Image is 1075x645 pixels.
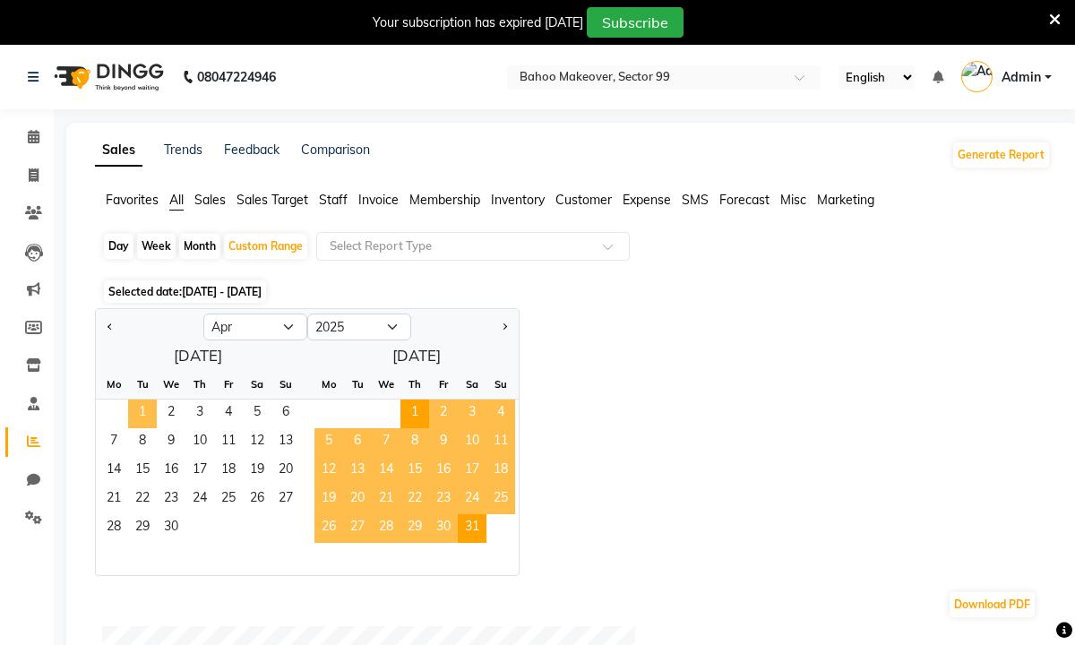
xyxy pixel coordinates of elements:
span: 30 [157,514,185,543]
div: Tuesday, April 22, 2025 [128,486,157,514]
div: Friday, May 9, 2025 [429,428,458,457]
select: Select month [203,314,307,340]
span: 12 [243,428,271,457]
div: Tuesday, April 15, 2025 [128,457,157,486]
div: We [157,370,185,399]
span: [DATE] - [DATE] [182,285,262,298]
div: Thursday, April 3, 2025 [185,400,214,428]
span: 15 [400,457,429,486]
span: 19 [243,457,271,486]
span: 28 [99,514,128,543]
span: 6 [271,400,300,428]
div: Sunday, April 27, 2025 [271,486,300,514]
span: 7 [372,428,400,457]
span: 21 [372,486,400,514]
div: Monday, April 14, 2025 [99,457,128,486]
span: 15 [128,457,157,486]
span: 26 [243,486,271,514]
span: 23 [157,486,185,514]
div: Friday, May 30, 2025 [429,514,458,543]
div: We [372,370,400,399]
div: Mo [314,370,343,399]
span: 28 [372,514,400,543]
div: Monday, May 19, 2025 [314,486,343,514]
span: 12 [314,457,343,486]
span: Membership [409,192,480,208]
div: Su [486,370,515,399]
div: Su [271,370,300,399]
span: 1 [128,400,157,428]
span: 16 [157,457,185,486]
span: 29 [400,514,429,543]
span: 16 [429,457,458,486]
span: 25 [214,486,243,514]
div: Saturday, May 31, 2025 [458,514,486,543]
div: Saturday, April 19, 2025 [243,457,271,486]
div: Wednesday, April 2, 2025 [157,400,185,428]
span: 1 [400,400,429,428]
button: Generate Report [953,142,1049,168]
div: Wednesday, April 9, 2025 [157,428,185,457]
span: 24 [185,486,214,514]
div: Sa [458,370,486,399]
div: Thursday, May 15, 2025 [400,457,429,486]
span: Admin [1002,68,1041,87]
div: Monday, April 21, 2025 [99,486,128,514]
div: Friday, April 25, 2025 [214,486,243,514]
div: Tuesday, April 29, 2025 [128,514,157,543]
span: 9 [157,428,185,457]
b: 08047224946 [197,52,276,102]
span: 5 [243,400,271,428]
div: Saturday, April 12, 2025 [243,428,271,457]
img: logo [46,52,168,102]
span: 13 [271,428,300,457]
div: Sunday, April 20, 2025 [271,457,300,486]
div: Week [137,234,176,259]
div: Monday, May 26, 2025 [314,514,343,543]
div: Monday, May 12, 2025 [314,457,343,486]
span: 14 [372,457,400,486]
span: 9 [429,428,458,457]
span: 3 [458,400,486,428]
span: Favorites [106,192,159,208]
div: Wednesday, May 28, 2025 [372,514,400,543]
div: Monday, May 5, 2025 [314,428,343,457]
div: Tuesday, May 20, 2025 [343,486,372,514]
span: 24 [458,486,486,514]
div: Thursday, April 17, 2025 [185,457,214,486]
select: Select year [307,314,411,340]
a: Sales [95,134,142,167]
span: 4 [486,400,515,428]
div: Sunday, April 13, 2025 [271,428,300,457]
img: Admin [961,61,993,92]
span: 17 [185,457,214,486]
span: All [169,192,184,208]
div: Thursday, April 24, 2025 [185,486,214,514]
div: Your subscription has expired [DATE] [373,13,583,32]
div: Sunday, April 6, 2025 [271,400,300,428]
span: 23 [429,486,458,514]
span: Marketing [817,192,874,208]
span: 8 [400,428,429,457]
div: Tuesday, April 8, 2025 [128,428,157,457]
div: Fr [429,370,458,399]
div: Wednesday, April 30, 2025 [157,514,185,543]
span: Forecast [719,192,770,208]
div: Wednesday, May 14, 2025 [372,457,400,486]
div: Sunday, May 11, 2025 [486,428,515,457]
span: Misc [780,192,806,208]
div: Saturday, May 24, 2025 [458,486,486,514]
div: Friday, May 2, 2025 [429,400,458,428]
span: 17 [458,457,486,486]
div: Wednesday, April 16, 2025 [157,457,185,486]
span: 21 [99,486,128,514]
span: 22 [400,486,429,514]
div: Tuesday, May 6, 2025 [343,428,372,457]
span: 5 [314,428,343,457]
div: Wednesday, May 7, 2025 [372,428,400,457]
span: Invoice [358,192,399,208]
a: Feedback [224,142,279,158]
span: 26 [314,514,343,543]
span: 2 [429,400,458,428]
span: Expense [623,192,671,208]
